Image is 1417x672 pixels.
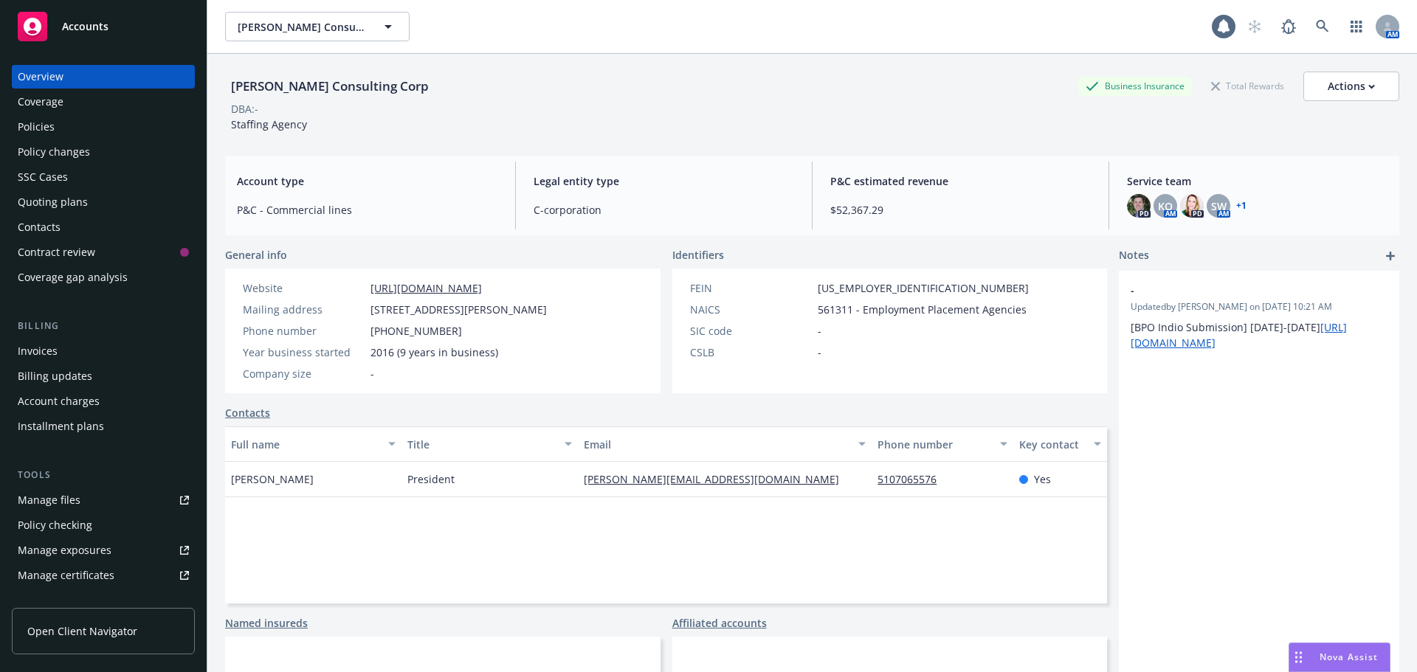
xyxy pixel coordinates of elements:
a: Coverage [12,90,195,114]
div: Tools [12,468,195,482]
button: Key contact [1013,426,1107,462]
span: 561311 - Employment Placement Agencies [818,302,1027,317]
div: Coverage [18,90,63,114]
div: CSLB [690,344,812,360]
button: [PERSON_NAME] Consulting Corp [225,12,410,41]
div: Full name [231,437,379,452]
div: Installment plans [18,415,104,438]
div: Billing updates [18,364,92,388]
div: Title [407,437,556,452]
a: Start snowing [1240,12,1269,41]
img: photo [1127,194,1151,218]
div: Policy checking [18,513,92,537]
div: Quoting plans [18,190,88,214]
a: add [1382,247,1399,265]
div: Company size [243,366,365,381]
div: Policy changes [18,140,90,164]
div: Contacts [18,215,61,239]
a: Policy checking [12,513,195,537]
a: SSC Cases [12,165,195,189]
span: [PHONE_NUMBER] [370,323,462,339]
div: FEIN [690,280,812,296]
span: Notes [1119,247,1149,265]
div: Phone number [243,323,365,339]
button: Full name [225,426,401,462]
a: Accounts [12,6,195,47]
a: Report a Bug [1274,12,1303,41]
a: Installment plans [12,415,195,438]
div: Contract review [18,240,95,264]
a: Contract review [12,240,195,264]
div: Policies [18,115,55,139]
span: C-corporation [534,202,794,218]
span: [PERSON_NAME] [231,471,314,487]
a: Switch app [1342,12,1371,41]
div: NAICS [690,302,812,317]
span: P&C estimated revenue [830,173,1091,189]
div: Overview [18,65,63,89]
a: Billing updates [12,364,195,388]
a: Contacts [12,215,195,239]
span: Accounts [62,21,108,32]
a: [URL][DOMAIN_NAME] [370,281,482,295]
span: Updated by [PERSON_NAME] on [DATE] 10:21 AM [1131,300,1387,314]
a: [PERSON_NAME][EMAIL_ADDRESS][DOMAIN_NAME] [584,472,851,486]
a: +1 [1236,201,1247,210]
img: photo [1180,194,1204,218]
span: SW [1211,198,1227,214]
div: Key contact [1019,437,1085,452]
span: 2016 (9 years in business) [370,344,498,360]
span: - [370,366,374,381]
button: Nova Assist [1289,642,1390,672]
a: Manage files [12,488,195,512]
div: Business Insurance [1078,77,1192,95]
a: Invoices [12,339,195,363]
a: 5107065576 [878,472,948,486]
div: Coverage gap analysis [18,266,128,289]
div: Manage exposures [18,538,111,562]
div: Invoices [18,339,58,363]
button: Actions [1303,72,1399,101]
button: Phone number [872,426,1013,462]
div: Year business started [243,344,365,360]
a: Search [1308,12,1337,41]
div: Phone number [878,437,990,452]
button: Title [401,426,578,462]
span: Identifiers [672,247,724,263]
div: Mailing address [243,302,365,317]
div: Email [584,437,849,452]
a: Contacts [225,405,270,420]
a: Policies [12,115,195,139]
div: Actions [1328,72,1375,100]
span: Service team [1127,173,1387,189]
span: - [1131,283,1349,298]
div: Manage certificates [18,564,114,587]
span: Staffing Agency [231,117,307,131]
a: Coverage gap analysis [12,266,195,289]
p: [BPO Indio Submission] [DATE]-[DATE] [1131,319,1387,350]
div: Account charges [18,389,100,413]
span: $52,367.29 [830,202,1091,218]
div: [PERSON_NAME] Consulting Corp [225,77,435,96]
a: Manage claims [12,589,195,612]
span: Legal entity type [534,173,794,189]
a: Manage certificates [12,564,195,587]
div: Manage claims [18,589,92,612]
span: - [818,344,821,360]
a: Affiliated accounts [672,615,767,631]
span: Yes [1034,471,1051,487]
a: Manage exposures [12,538,195,562]
div: Total Rewards [1204,77,1292,95]
span: President [407,471,455,487]
span: [US_EMPLOYER_IDENTIFICATION_NUMBER] [818,280,1029,296]
a: Overview [12,65,195,89]
div: -Updatedby [PERSON_NAME] on [DATE] 10:21 AM[BPO Indio Submission] [DATE]-[DATE][URL][DOMAIN_NAME] [1119,271,1399,362]
span: - [818,323,821,339]
a: Policy changes [12,140,195,164]
span: Account type [237,173,497,189]
div: DBA: - [231,101,258,117]
div: SSC Cases [18,165,68,189]
div: Website [243,280,365,296]
div: Billing [12,319,195,333]
span: [PERSON_NAME] Consulting Corp [238,19,365,35]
